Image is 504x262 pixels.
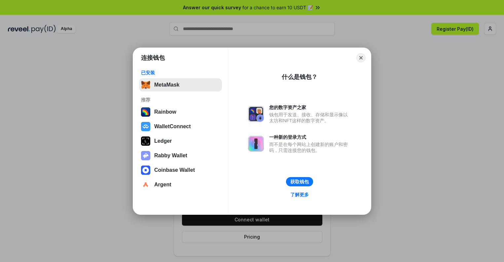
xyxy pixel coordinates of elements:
img: svg+xml,%3Csvg%20width%3D%22120%22%20height%3D%22120%22%20viewBox%3D%220%200%20120%20120%22%20fil... [141,107,150,117]
div: WalletConnect [154,124,191,130]
div: MetaMask [154,82,179,88]
img: svg+xml,%3Csvg%20xmlns%3D%22http%3A%2F%2Fwww.w3.org%2F2000%2Fsvg%22%20fill%3D%22none%22%20viewBox... [248,106,264,122]
button: Ledger [139,134,222,148]
div: Coinbase Wallet [154,167,195,173]
div: Rabby Wallet [154,153,187,159]
img: svg+xml,%3Csvg%20width%3D%2228%22%20height%3D%2228%22%20viewBox%3D%220%200%2028%2028%22%20fill%3D... [141,122,150,131]
div: 您的数字资产之家 [269,104,351,110]
div: 什么是钱包？ [282,73,317,81]
div: 而不是在每个网站上创建新的账户和密码，只需连接您的钱包。 [269,141,351,153]
img: svg+xml,%3Csvg%20xmlns%3D%22http%3A%2F%2Fwww.w3.org%2F2000%2Fsvg%22%20fill%3D%22none%22%20viewBox... [141,151,150,160]
div: 已安装 [141,70,220,76]
img: svg+xml,%3Csvg%20width%3D%2228%22%20height%3D%2228%22%20viewBox%3D%220%200%2028%2028%22%20fill%3D... [141,180,150,189]
div: 推荐 [141,97,220,103]
button: Rabby Wallet [139,149,222,162]
h1: 连接钱包 [141,54,165,62]
div: Ledger [154,138,172,144]
div: 获取钱包 [290,179,309,185]
img: svg+xml,%3Csvg%20width%3D%2228%22%20height%3D%2228%22%20viewBox%3D%220%200%2028%2028%22%20fill%3D... [141,166,150,175]
button: Rainbow [139,105,222,119]
img: svg+xml,%3Csvg%20xmlns%3D%22http%3A%2F%2Fwww.w3.org%2F2000%2Fsvg%22%20width%3D%2228%22%20height%3... [141,136,150,146]
img: svg+xml,%3Csvg%20xmlns%3D%22http%3A%2F%2Fwww.w3.org%2F2000%2Fsvg%22%20fill%3D%22none%22%20viewBox... [248,136,264,152]
div: 一种新的登录方式 [269,134,351,140]
button: Coinbase Wallet [139,164,222,177]
div: Rainbow [154,109,176,115]
button: Close [356,53,366,62]
div: 钱包用于发送、接收、存储和显示像以太坊和NFT这样的数字资产。 [269,112,351,124]
button: 获取钱包 [286,177,313,186]
button: MetaMask [139,78,222,92]
button: WalletConnect [139,120,222,133]
div: 了解更多 [290,192,309,198]
div: Argent [154,182,171,188]
a: 了解更多 [286,190,313,199]
img: svg+xml,%3Csvg%20fill%3D%22none%22%20height%3D%2233%22%20viewBox%3D%220%200%2035%2033%22%20width%... [141,80,150,90]
button: Argent [139,178,222,191]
